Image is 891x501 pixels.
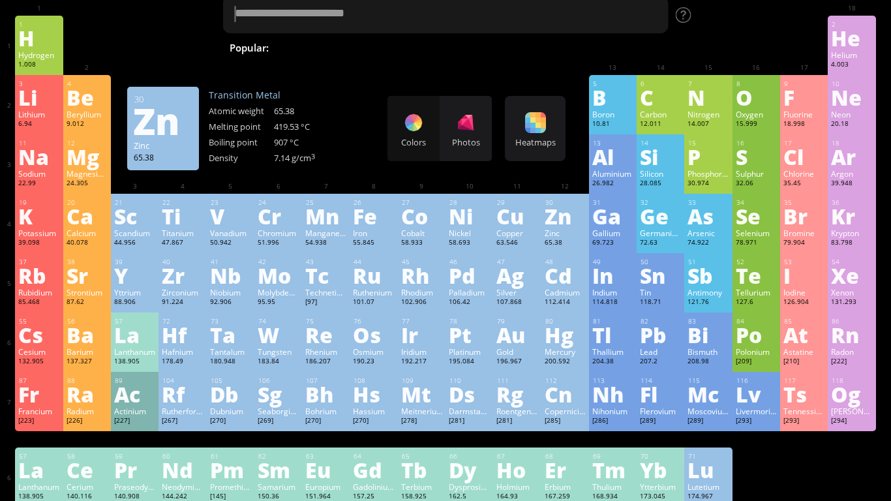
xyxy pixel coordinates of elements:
div: 19 [19,198,59,207]
div: 10.81 [592,119,633,130]
div: Germanium [640,228,681,238]
div: Mercury [545,346,586,357]
div: Ruthenium [353,287,394,297]
div: Ir [401,324,442,345]
div: 114.818 [592,297,633,308]
div: F [783,87,824,108]
div: 35 [784,198,824,207]
div: 27 [402,198,442,207]
div: Si [640,146,681,167]
div: Sc [114,205,155,226]
div: Strontium [67,287,108,297]
div: 86 [832,317,872,326]
div: Mo [258,265,299,286]
div: Transition Metal [209,89,339,101]
div: 2 [832,20,872,29]
div: Helium [831,50,872,60]
div: Chromium [258,228,299,238]
div: 32.06 [736,179,777,189]
div: Ga [592,205,633,226]
div: Li [18,87,59,108]
div: 16 [736,139,777,147]
div: 75 [306,317,346,326]
div: 907 °C [274,136,339,148]
div: 55.845 [353,238,394,249]
div: He [831,27,872,48]
div: 10 [832,80,872,88]
div: 74 [258,317,299,326]
div: Fluorine [783,109,824,119]
div: 34 [736,198,777,207]
div: At [783,324,824,345]
div: Iron [353,228,394,238]
div: 12 [67,139,108,147]
div: 20 [67,198,108,207]
div: 74.922 [687,238,729,249]
div: 13 [593,139,633,147]
div: Cd [545,265,586,286]
div: 38 [67,258,108,266]
div: 131.293 [831,297,872,308]
div: Molybdenum [258,287,299,297]
div: 85 [784,317,824,326]
div: 78 [449,317,490,326]
div: 15.999 [736,119,777,130]
div: 56 [67,317,108,326]
div: 32 [641,198,681,207]
div: 30.974 [687,179,729,189]
div: Pt [449,324,490,345]
div: Au [496,324,537,345]
div: Boron [592,109,633,119]
div: Na [18,146,59,167]
div: 23 [211,198,251,207]
div: Cadmium [545,287,586,297]
div: Rhodium [401,287,442,297]
div: Hf [162,324,203,345]
div: Tl [592,324,633,345]
div: Scandium [114,228,155,238]
div: 65.38 [545,238,586,249]
div: Iridium [401,346,442,357]
div: Rb [18,265,59,286]
div: 39 [115,258,155,266]
sub: 4 [492,48,496,56]
div: Tellurium [736,287,777,297]
div: 30 [134,93,192,105]
div: 72.63 [640,238,681,249]
div: W [258,324,299,345]
sub: 4 [581,48,584,56]
div: 112.414 [545,297,586,308]
div: 4 [67,80,108,88]
div: 77 [402,317,442,326]
div: Pd [449,265,490,286]
div: Cu [496,205,537,226]
div: Barium [67,346,108,357]
div: 92.906 [210,297,251,308]
div: 73 [211,317,251,326]
div: 9.012 [67,119,108,130]
div: Antimony [687,287,729,297]
div: 33 [688,198,729,207]
div: 63.546 [496,238,537,249]
div: 72 [162,317,203,326]
div: Rh [401,265,442,286]
div: Lead [640,346,681,357]
div: 107.868 [496,297,537,308]
span: Methane [634,40,691,55]
div: Aluminium [592,168,633,179]
div: 44 [354,258,394,266]
div: Atomic weight [209,105,274,117]
div: 25 [306,198,346,207]
div: 30 [545,198,586,207]
div: 51.996 [258,238,299,249]
div: 24.305 [67,179,108,189]
div: 58.693 [449,238,490,249]
div: 7.14 g/cm [274,152,339,164]
div: 47 [497,258,537,266]
div: Ag [496,265,537,286]
div: B [592,87,633,108]
div: [97] [305,297,346,308]
div: Tungsten [258,346,299,357]
div: Gold [496,346,537,357]
span: H O [418,40,455,55]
